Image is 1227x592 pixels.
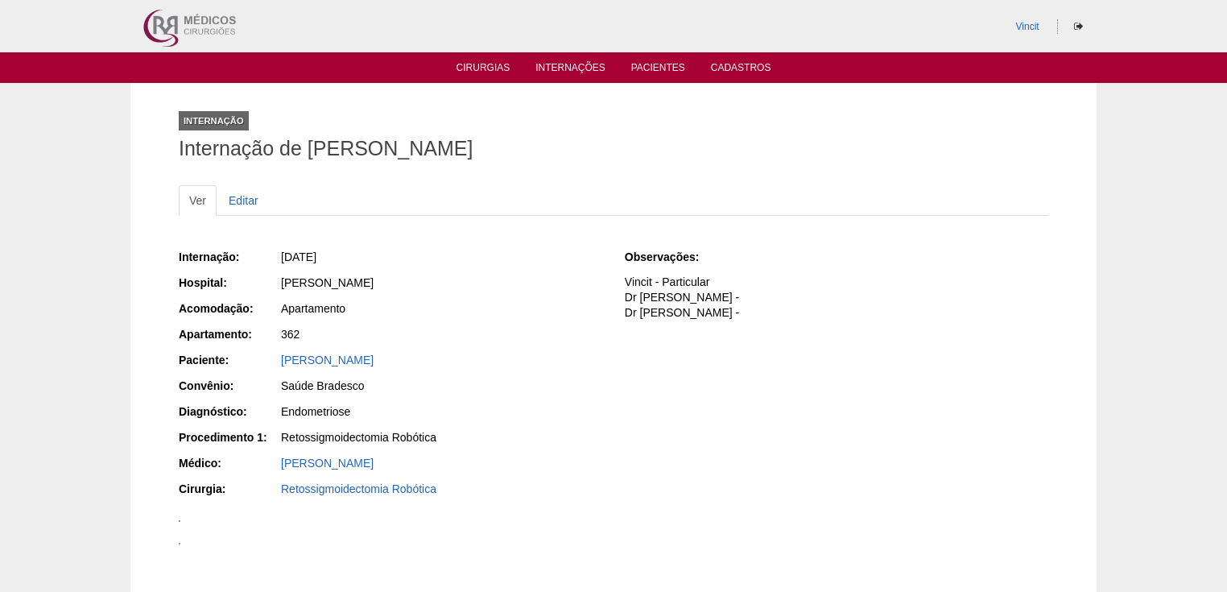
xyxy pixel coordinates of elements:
[457,62,510,78] a: Cirurgias
[179,378,279,394] div: Convênio:
[179,139,1048,159] h1: Internação de [PERSON_NAME]
[281,326,602,342] div: 362
[535,62,605,78] a: Internações
[1016,21,1039,32] a: Vincit
[218,185,269,216] a: Editar
[179,275,279,291] div: Hospital:
[179,352,279,368] div: Paciente:
[179,481,279,497] div: Cirurgia:
[625,275,1048,321] p: Vincit - Particular Dr [PERSON_NAME] - Dr [PERSON_NAME] -
[631,62,685,78] a: Pacientes
[281,300,602,317] div: Apartamento
[179,429,279,445] div: Procedimento 1:
[1074,22,1083,31] i: Sair
[281,429,602,445] div: Retossigmoidectomia Robótica
[179,111,249,130] div: Internação
[179,326,279,342] div: Apartamento:
[281,378,602,394] div: Saúde Bradesco
[281,404,602,420] div: Endometriose
[281,457,374,470] a: [PERSON_NAME]
[179,185,217,216] a: Ver
[281,482,436,495] a: Retossigmoidectomia Robótica
[281,354,374,366] a: [PERSON_NAME]
[625,249,725,265] div: Observações:
[711,62,771,78] a: Cadastros
[281,275,602,291] div: [PERSON_NAME]
[179,404,279,420] div: Diagnóstico:
[281,250,316,263] span: [DATE]
[179,249,279,265] div: Internação:
[179,300,279,317] div: Acomodação:
[179,455,279,471] div: Médico:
